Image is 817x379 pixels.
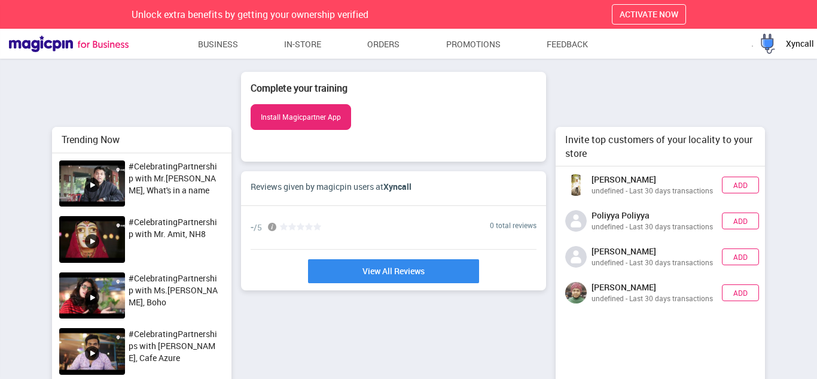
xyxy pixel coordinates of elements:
div: undefined - Last 30 days transactions [592,186,717,196]
div: #CelebratingPartnership with Ms.[PERSON_NAME], Boho [125,272,224,319]
img: video-play-icon.6db6df74.svg [83,345,102,364]
img: profile-pic [565,210,587,232]
div: [PERSON_NAME] [592,246,717,258]
button: Install Magicpartner App [251,104,351,130]
div: Add [722,248,759,265]
span: Xyncall [383,181,411,192]
span: ACTIVATE NOW [620,8,678,20]
div: Add [722,177,759,193]
div: #CelebratingPartnerships with [PERSON_NAME], Cafe Azure [125,329,224,375]
span: total reviews [496,220,536,231]
div: Trending Now [52,127,231,153]
div: [PERSON_NAME] [592,282,717,294]
div: Add [722,284,759,301]
a: In-store [284,34,321,55]
div: Invite top customers of your locality to your store [565,133,755,160]
span: Xyncall [786,38,814,50]
a: Business [198,34,238,55]
img: video-play-icon.6db6df74.svg [83,289,102,308]
div: undefined - Last 30 days transactions [592,258,717,268]
img: profile-pic [565,246,587,268]
div: undefined - Last 30 days transactions [592,222,717,232]
img: Magicpin [9,35,129,52]
a: Feedback [547,34,588,55]
a: Orders [367,34,400,55]
a: View All Reviews [308,259,480,283]
div: #CelebratingPartnership with Mr.[PERSON_NAME], What's in a name [125,160,224,207]
span: Unlock extra benefits by getting your ownership verified [132,8,368,21]
span: - [251,220,254,234]
span: 0 [490,220,494,231]
div: undefined - Last 30 days transactions [592,294,717,304]
img: profile-pic [565,282,587,304]
img: video-play-icon.6db6df74.svg [83,232,102,251]
img: video-play-icon.6db6df74.svg [83,177,102,196]
div: [PERSON_NAME] [592,174,717,186]
img: profile-pic [565,174,587,196]
a: Promotions [446,34,501,55]
div: Poliyya Poliyya [592,210,717,222]
div: Complete your training [251,81,536,95]
span: /5 [254,222,262,233]
img: i [267,223,276,231]
div: Add [722,213,759,229]
div: Reviews given by magicpin users at [251,181,411,193]
img: logo [756,32,780,56]
button: ACTIVATE NOW [612,4,686,25]
div: #CelebratingPartnership with Mr. Amit, NH8 [125,216,224,263]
